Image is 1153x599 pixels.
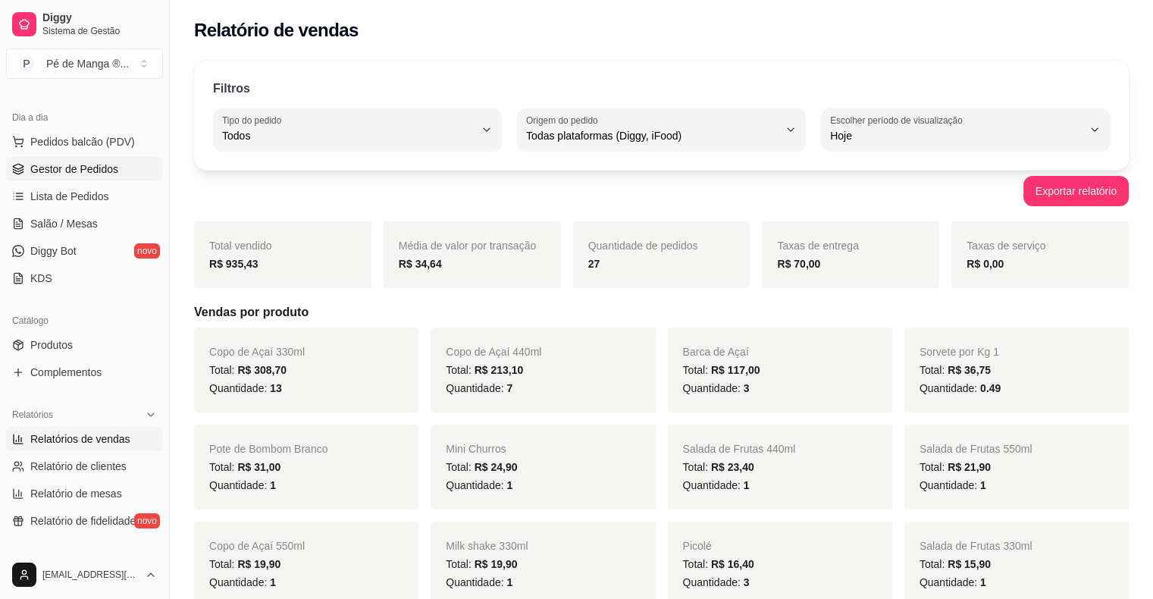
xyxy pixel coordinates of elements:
button: [EMAIL_ADDRESS][DOMAIN_NAME] [6,557,163,593]
span: Total: [683,461,754,473]
span: [EMAIL_ADDRESS][DOMAIN_NAME] [42,569,139,581]
a: DiggySistema de Gestão [6,6,163,42]
span: Diggy [42,11,157,25]
span: Relatório de mesas [30,486,122,501]
span: R$ 213,10 [475,364,524,376]
span: R$ 19,90 [475,558,518,570]
span: P [19,56,34,71]
span: 13 [270,382,282,394]
span: Total: [446,558,517,570]
a: Gestor de Pedidos [6,157,163,181]
span: Barca de Açaí [683,346,749,358]
span: Todos [222,128,475,143]
span: Pote de Bombom Branco [209,443,327,455]
button: Escolher período de visualizaçãoHoje [821,108,1110,151]
a: Relatório de mesas [6,481,163,506]
span: R$ 21,90 [948,461,991,473]
a: Salão / Mesas [6,212,163,236]
span: Taxas de serviço [967,240,1045,252]
strong: R$ 935,43 [209,258,258,270]
span: R$ 16,40 [711,558,754,570]
button: Origem do pedidoTodas plataformas (Diggy, iFood) [517,108,806,151]
span: Salada de Frutas 550ml [920,443,1032,455]
button: Tipo do pedidoTodos [213,108,502,151]
span: 1 [744,479,750,491]
span: 1 [270,576,276,588]
span: Total: [920,558,991,570]
span: Relatórios [12,409,53,421]
span: Salada de Frutas 440ml [683,443,796,455]
span: Quantidade: [446,576,512,588]
span: Quantidade: [920,382,1001,394]
span: Total: [209,461,280,473]
label: Origem do pedido [526,114,603,127]
span: R$ 308,70 [237,364,287,376]
span: 1 [980,479,986,491]
button: Pedidos balcão (PDV) [6,130,163,154]
span: Total: [683,364,760,376]
span: R$ 31,00 [237,461,280,473]
span: Quantidade: [209,382,282,394]
span: Sorvete por Kg 1 [920,346,999,358]
strong: R$ 70,00 [777,258,820,270]
span: Total: [209,558,280,570]
strong: R$ 0,00 [967,258,1004,270]
span: 0.49 [980,382,1001,394]
span: R$ 15,90 [948,558,991,570]
span: Relatórios de vendas [30,431,130,447]
a: Produtos [6,333,163,357]
span: Quantidade: [920,576,986,588]
a: Relatório de fidelidadenovo [6,509,163,533]
span: Diggy Bot [30,243,77,259]
span: Quantidade de pedidos [588,240,698,252]
span: Quantidade: [209,479,276,491]
span: KDS [30,271,52,286]
span: Total: [446,461,517,473]
span: Quantidade: [446,479,512,491]
span: Quantidade: [683,382,750,394]
span: Total: [920,461,991,473]
span: Média de valor por transação [399,240,536,252]
span: Salão / Mesas [30,216,98,231]
button: Exportar relatório [1023,176,1129,206]
span: Milk shake 330ml [446,540,528,552]
div: Pé de Manga ® ... [46,56,129,71]
span: Todas plataformas (Diggy, iFood) [526,128,779,143]
span: R$ 117,00 [711,364,760,376]
span: Complementos [30,365,102,380]
span: Quantidade: [446,382,512,394]
span: 1 [506,576,512,588]
span: Relatório de fidelidade [30,513,136,528]
span: Copo de Açaí 330ml [209,346,305,358]
span: Mini Churros [446,443,506,455]
span: R$ 36,75 [948,364,991,376]
div: Catálogo [6,309,163,333]
span: R$ 19,90 [237,558,280,570]
span: Total vendido [209,240,272,252]
h2: Relatório de vendas [194,18,359,42]
a: Complementos [6,360,163,384]
span: Quantidade: [683,479,750,491]
span: Quantidade: [920,479,986,491]
p: Filtros [213,80,250,98]
span: R$ 23,40 [711,461,754,473]
label: Tipo do pedido [222,114,287,127]
div: Dia a dia [6,105,163,130]
span: Quantidade: [209,576,276,588]
span: Copo de Açaí 550ml [209,540,305,552]
span: Salada de Frutas 330ml [920,540,1032,552]
a: Relatórios de vendas [6,427,163,451]
span: 1 [980,576,986,588]
strong: 27 [588,258,600,270]
span: Total: [683,558,754,570]
h5: Vendas por produto [194,303,1129,321]
span: Total: [446,364,523,376]
span: Hoje [830,128,1083,143]
span: R$ 24,90 [475,461,518,473]
span: Picolé [683,540,712,552]
span: Copo de Açaí 440ml [446,346,541,358]
span: 3 [744,382,750,394]
strong: R$ 34,64 [399,258,442,270]
span: Lista de Pedidos [30,189,109,204]
span: Sistema de Gestão [42,25,157,37]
